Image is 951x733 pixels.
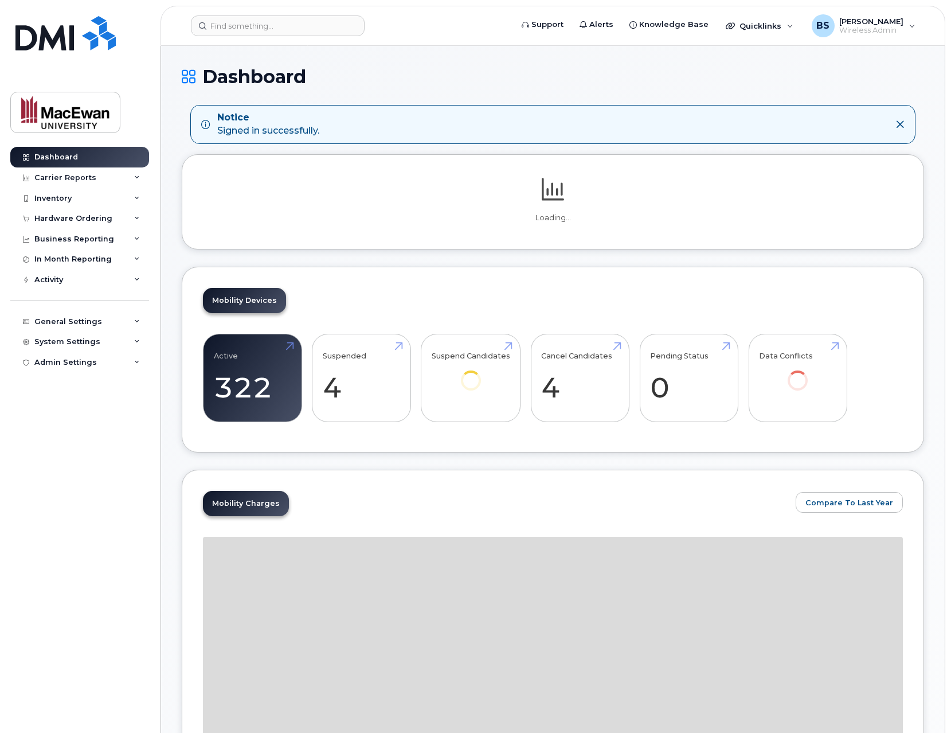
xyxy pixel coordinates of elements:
a: Data Conflicts [759,340,836,406]
a: Cancel Candidates 4 [541,340,619,416]
a: Pending Status 0 [650,340,727,416]
strong: Notice [217,111,319,124]
h1: Dashboard [182,67,924,87]
a: Suspended 4 [323,340,400,416]
div: Signed in successfully. [217,111,319,138]
a: Active 322 [214,340,291,416]
a: Suspend Candidates [432,340,510,406]
a: Mobility Charges [203,491,289,516]
span: Compare To Last Year [805,497,893,508]
button: Compare To Last Year [796,492,903,513]
a: Mobility Devices [203,288,286,313]
p: Loading... [203,213,903,223]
